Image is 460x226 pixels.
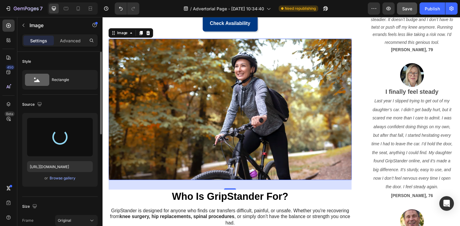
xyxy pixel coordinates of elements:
[294,179,337,184] strong: [PERSON_NAME], 76
[420,2,445,15] button: Publish
[289,73,343,79] strong: I finally feel steady
[193,5,264,12] span: Advertorial Page - [DATE] 10:34:40
[439,196,454,211] div: Open Intercom Messenger
[6,22,254,166] img: gempages_581611669520646883-c1ed2f7b-571b-4cab-8e30-5c687acdc9b5.webp
[50,175,75,181] div: Browse gallery
[190,5,192,12] span: /
[30,22,81,29] p: Image
[22,218,33,223] label: Frame
[52,73,89,87] div: Rectangle
[110,4,151,9] strong: Check Availability
[6,65,15,70] div: 450
[5,111,15,116] div: Beta
[7,195,254,214] p: GripStander is designed for anyone who finds car transfers difficult, painful, or unsafe. Whether...
[103,17,460,226] iframe: Design area
[304,47,328,71] img: gempages_581611669520646883-6a310cb9-15fd-4133-a217-25fd87c9c144.png
[6,176,254,190] h2: Who Is GripStander For?
[55,215,98,226] button: Original
[44,175,48,182] span: or
[22,203,38,211] div: Size
[294,31,337,36] strong: [PERSON_NAME], 79
[425,5,440,12] div: Publish
[49,175,76,181] button: Browse gallery
[60,37,81,44] p: Advanced
[58,218,71,223] span: Original
[275,83,357,176] i: Last year I slipped trying to get out of my daughter’s car. I didn’t get badly hurt, but it scare...
[115,2,139,15] div: Undo/Redo
[30,37,47,44] p: Settings
[22,101,43,109] div: Source
[285,6,316,11] span: Need republishing
[40,5,43,12] p: 7
[27,161,93,172] input: https://example.com/image.jpg
[304,196,328,221] img: gempages_581611669520646883-22d22ce9-39e3-4270-81c6-fa0be0537fb9.png
[14,13,27,19] div: Image
[2,2,45,15] button: 7
[402,6,412,11] span: Save
[397,2,417,15] button: Save
[22,59,31,64] div: Style
[17,201,135,206] strong: knee surgery, hip replacements, spinal procedures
